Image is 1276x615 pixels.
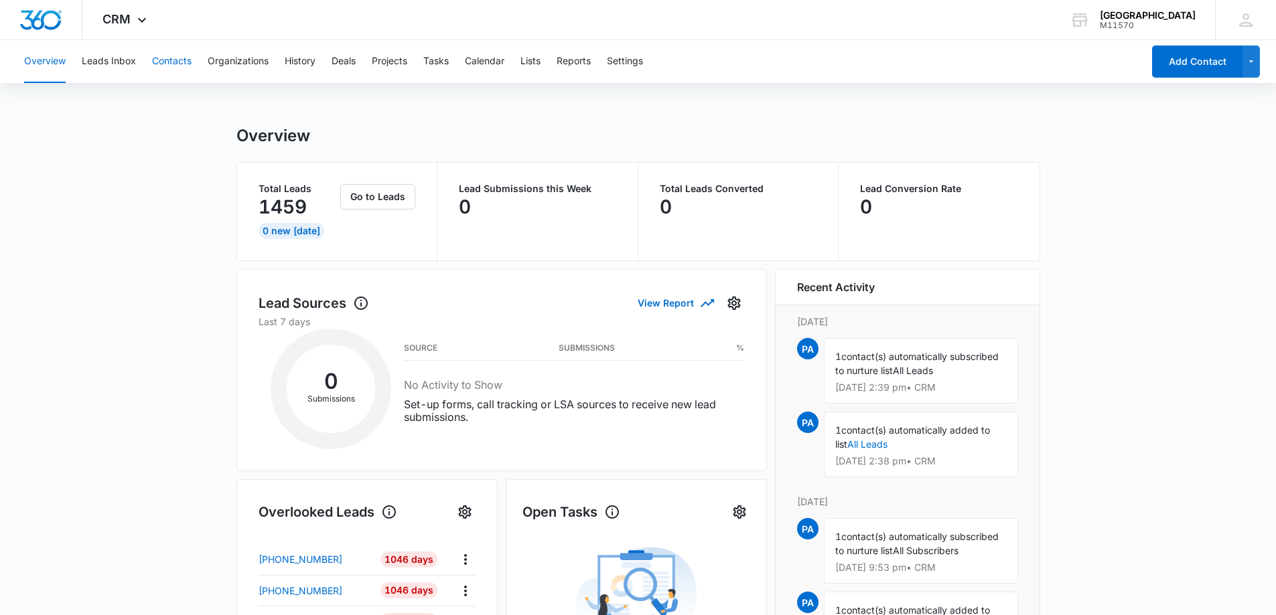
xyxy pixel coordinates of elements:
[557,40,591,83] button: Reports
[455,549,476,569] button: Actions
[404,345,437,351] h3: Source
[259,552,342,566] p: [PHONE_NUMBER]
[860,184,1018,193] p: Lead Conversion Rate
[459,196,471,217] p: 0
[835,351,999,376] span: contact(s) automatically subscribed to nurture list
[660,184,817,193] p: Total Leads Converted
[1100,10,1196,21] div: account name
[259,184,338,193] p: Total Leads
[835,531,841,542] span: 1
[332,40,356,83] button: Deals
[259,293,369,313] h1: Lead Sources
[259,315,745,329] p: Last 7 days
[287,373,375,390] h2: 0
[236,126,310,146] h1: Overview
[380,582,437,598] div: 1046 Days
[797,592,819,613] span: PA
[404,377,744,393] h3: No Activity to Show
[607,40,643,83] button: Settings
[860,196,872,217] p: 0
[797,338,819,359] span: PA
[835,456,1007,466] p: [DATE] 2:38 pm • CRM
[24,40,66,83] button: Overview
[893,365,933,376] span: All Leads
[835,424,841,436] span: 1
[638,291,713,315] button: View Report
[208,40,269,83] button: Organizations
[454,501,476,523] button: Settings
[285,40,315,83] button: History
[465,40,504,83] button: Calendar
[559,345,615,351] h3: Submissions
[259,502,397,522] h1: Overlooked Leads
[835,351,841,362] span: 1
[835,563,1007,572] p: [DATE] 9:53 pm • CRM
[522,502,620,522] h1: Open Tasks
[797,279,875,295] h6: Recent Activity
[797,495,1018,509] p: [DATE]
[340,184,415,209] button: Go to Leads
[455,580,476,601] button: Actions
[423,40,449,83] button: Tasks
[372,40,407,83] button: Projects
[847,438,888,450] a: All Leads
[459,184,616,193] p: Lead Submissions this Week
[1152,46,1243,78] button: Add Contact
[835,383,1007,392] p: [DATE] 2:39 pm • CRM
[259,196,307,217] p: 1459
[893,545,959,556] span: All Subscribers
[340,191,415,202] a: Go to Leads
[259,584,342,598] p: [PHONE_NUMBER]
[82,40,136,83] button: Leads Inbox
[729,501,750,523] button: Settings
[102,12,131,26] span: CRM
[797,518,819,539] span: PA
[287,393,375,405] p: Submissions
[835,531,999,556] span: contact(s) automatically subscribed to nurture list
[520,40,541,83] button: Lists
[797,412,819,433] span: PA
[259,584,371,598] a: [PHONE_NUMBER]
[723,292,745,314] button: Settings
[1100,21,1196,30] div: account id
[736,345,744,351] h3: %
[797,315,1018,329] p: [DATE]
[660,196,672,217] p: 0
[380,551,437,567] div: 1046 Days
[259,223,324,239] div: 0 New [DATE]
[404,398,744,424] p: Set-up forms, call tracking or LSA sources to receive new lead submissions.
[259,552,371,566] a: [PHONE_NUMBER]
[835,424,990,450] span: contact(s) automatically added to list
[152,40,192,83] button: Contacts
